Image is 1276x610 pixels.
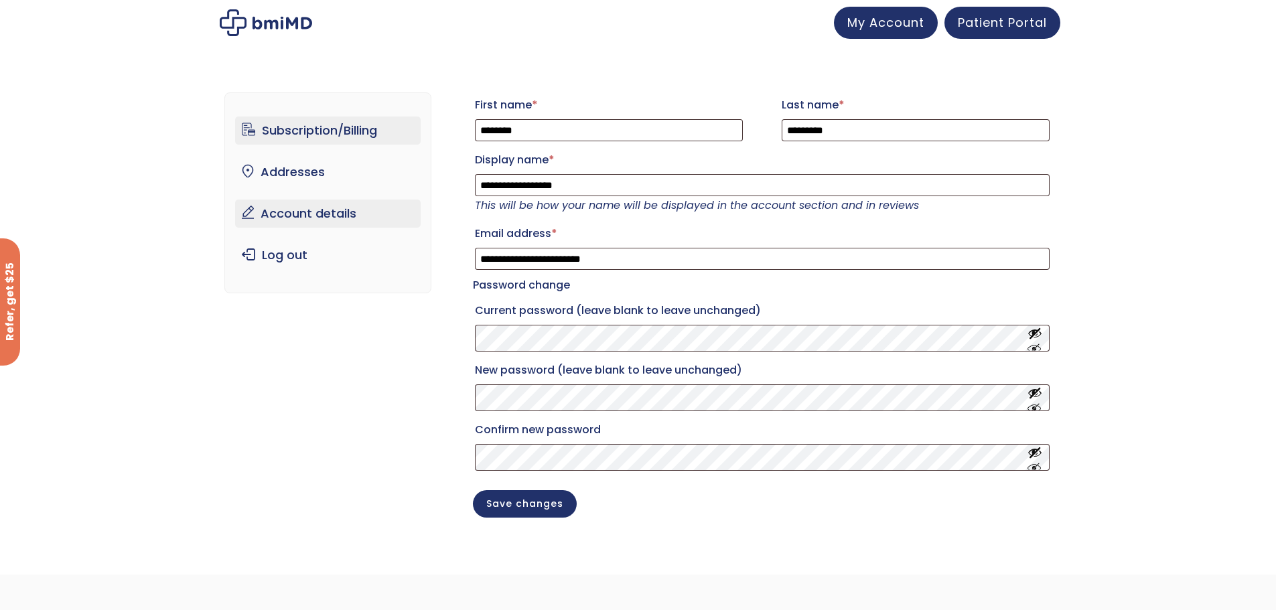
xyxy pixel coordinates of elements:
[1027,445,1042,470] button: Show password
[958,14,1047,31] span: Patient Portal
[1027,326,1042,351] button: Show password
[235,200,421,228] a: Account details
[235,158,421,186] a: Addresses
[475,300,1050,321] label: Current password (leave blank to leave unchanged)
[475,223,1050,244] label: Email address
[220,9,312,36] img: My account
[475,360,1050,381] label: New password (leave blank to leave unchanged)
[475,198,919,213] em: This will be how your name will be displayed in the account section and in reviews
[782,94,1050,116] label: Last name
[235,241,421,269] a: Log out
[473,490,577,518] button: Save changes
[944,7,1060,39] a: Patient Portal
[475,94,743,116] label: First name
[475,419,1050,441] label: Confirm new password
[475,149,1050,171] label: Display name
[473,276,570,295] legend: Password change
[224,92,431,293] nav: Account pages
[847,14,924,31] span: My Account
[235,117,421,145] a: Subscription/Billing
[834,7,938,39] a: My Account
[1027,386,1042,410] button: Show password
